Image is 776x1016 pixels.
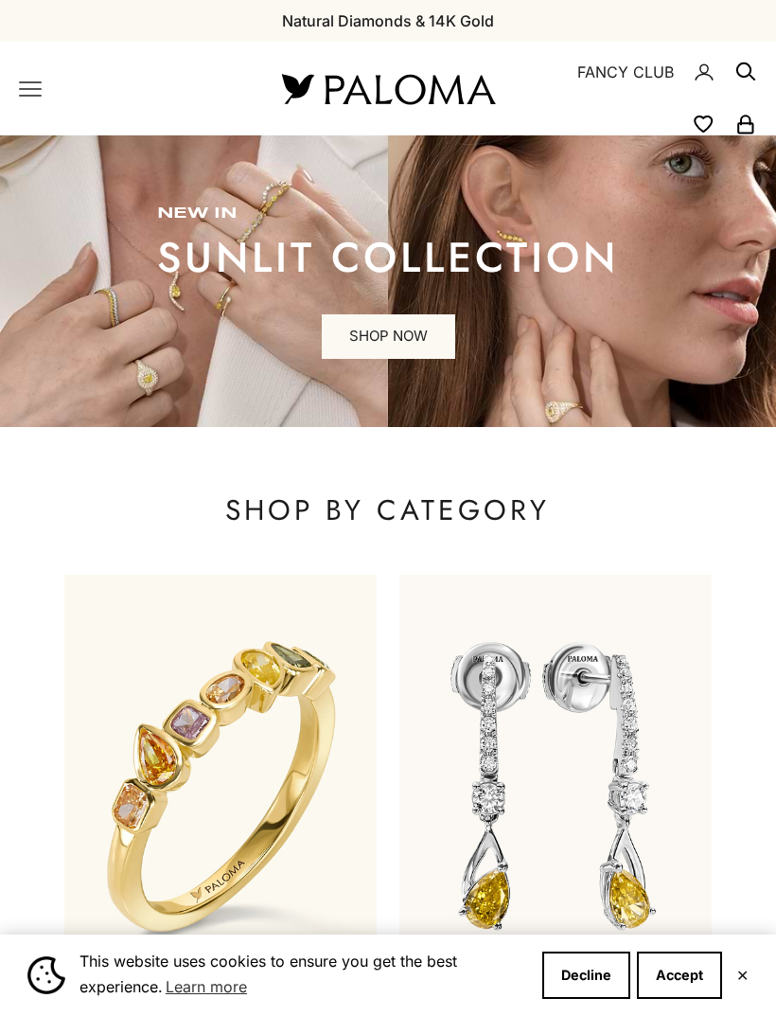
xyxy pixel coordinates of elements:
[19,78,237,100] nav: Primary navigation
[157,205,619,223] p: new in
[322,314,455,360] a: SHOP NOW
[542,952,630,999] button: Decline
[27,956,65,994] img: Cookie banner
[157,239,619,276] p: sunlit collection
[637,952,722,999] button: Accept
[282,9,494,33] p: Natural Diamonds & 14K Gold
[539,42,757,135] nav: Secondary navigation
[79,950,527,1001] span: This website uses cookies to ensure you get the best experience.
[736,970,749,981] button: Close
[163,972,250,1001] a: Learn more
[64,491,711,529] p: SHOP BY CATEGORY
[577,60,674,84] a: FANCY CLUB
